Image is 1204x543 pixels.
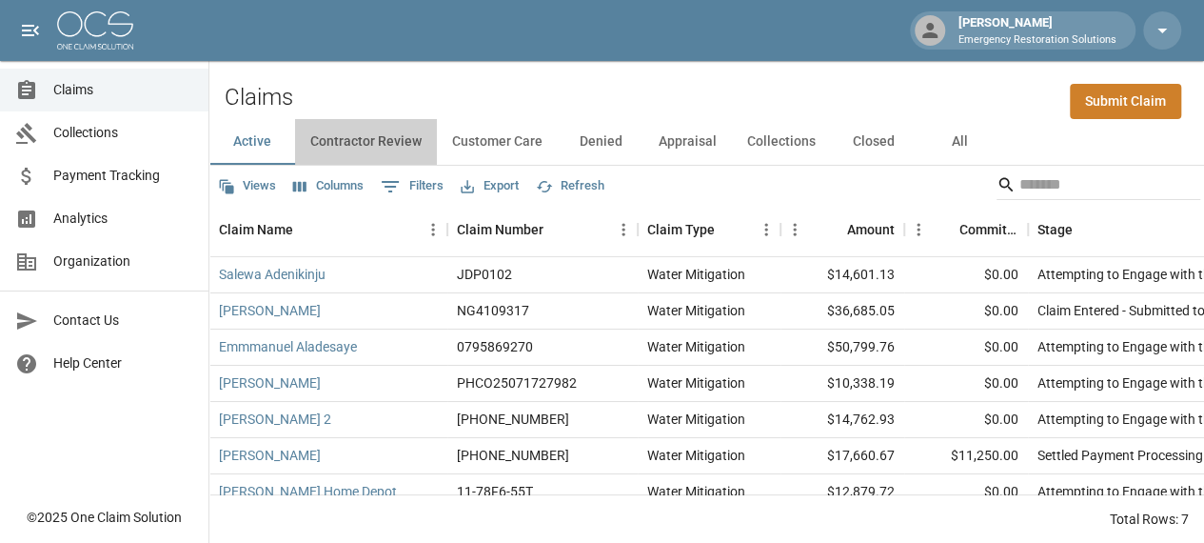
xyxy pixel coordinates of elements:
a: [PERSON_NAME] Home Depot [219,482,397,501]
div: [PERSON_NAME] [951,13,1124,48]
div: $17,660.67 [780,438,904,474]
div: $0.00 [904,330,1028,366]
div: $0.00 [904,366,1028,402]
button: Export [456,171,523,201]
button: Menu [419,215,447,244]
button: Sort [293,216,320,243]
div: NG4109317 [457,301,529,320]
div: $0.00 [904,474,1028,511]
button: Sort [933,216,959,243]
div: 11-78F6-55T [457,482,533,501]
span: Help Center [53,353,193,373]
div: $0.00 [904,402,1028,438]
div: Water Mitigation [647,337,745,356]
button: Menu [904,215,933,244]
button: Appraisal [643,119,732,165]
div: Water Mitigation [647,446,745,465]
div: JDP0102 [457,265,512,284]
div: Water Mitigation [647,410,745,429]
span: Collections [53,123,193,143]
a: Emmmanuel Aladesaye [219,337,357,356]
div: $11,250.00 [904,438,1028,474]
div: $0.00 [904,293,1028,330]
div: 300-0341311-2025 [457,446,569,465]
div: Claim Name [209,203,447,256]
div: Stage [1037,203,1073,256]
button: Views [213,171,281,201]
div: Amount [847,203,895,256]
div: $0.00 [904,257,1028,293]
button: Denied [558,119,643,165]
div: dynamic tabs [209,119,1204,165]
div: Claim Number [457,203,543,256]
div: Claim Type [647,203,715,256]
button: All [917,119,1002,165]
div: Amount [780,203,904,256]
button: Menu [780,215,809,244]
button: Customer Care [437,119,558,165]
a: [PERSON_NAME] [219,373,321,392]
div: Claim Number [447,203,638,256]
button: Select columns [288,171,368,201]
a: [PERSON_NAME] 2 [219,410,331,429]
div: Committed Amount [904,203,1028,256]
span: Payment Tracking [53,166,193,186]
button: Collections [732,119,831,165]
a: [PERSON_NAME] [219,301,321,320]
button: Show filters [376,171,448,202]
p: Emergency Restoration Solutions [958,32,1116,49]
button: Sort [715,216,741,243]
span: Organization [53,251,193,271]
button: Menu [752,215,780,244]
div: $14,601.13 [780,257,904,293]
a: [PERSON_NAME] [219,446,321,465]
button: Sort [820,216,847,243]
div: © 2025 One Claim Solution [27,508,182,527]
div: $12,879.72 [780,474,904,511]
span: Contact Us [53,311,193,331]
button: Contractor Review [295,119,437,165]
span: Claims [53,80,193,100]
div: Water Mitigation [647,301,745,320]
button: Menu [609,215,638,244]
div: $50,799.76 [780,330,904,366]
div: Total Rows: 7 [1110,510,1189,529]
div: Committed Amount [959,203,1018,256]
button: Closed [831,119,917,165]
a: Submit Claim [1070,84,1181,119]
button: Sort [1073,216,1099,243]
div: $14,762.93 [780,402,904,438]
div: Water Mitigation [647,373,745,392]
div: Search [997,170,1200,204]
button: Refresh [531,171,609,201]
div: 0795869270 [457,337,533,356]
button: Sort [543,216,570,243]
button: open drawer [11,11,49,50]
div: 300-0410183-2025 [457,410,569,429]
div: PHCO25071727982 [457,373,577,392]
div: Claim Type [638,203,780,256]
div: Settled Payment Processing [1037,446,1203,465]
div: $10,338.19 [780,366,904,402]
div: Water Mitigation [647,482,745,501]
div: $36,685.05 [780,293,904,330]
a: Salewa Adenikinju [219,265,326,284]
h2: Claims [225,84,293,111]
div: Water Mitigation [647,265,745,284]
div: Claim Name [219,203,293,256]
span: Analytics [53,209,193,229]
button: Active [209,119,295,165]
img: ocs-logo-white-transparent.png [57,11,133,50]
